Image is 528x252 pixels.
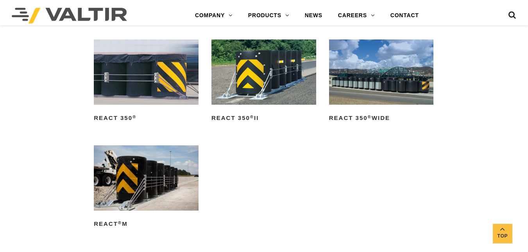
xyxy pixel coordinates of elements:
sup: ® [368,114,372,119]
sup: ® [132,114,136,119]
a: COMPANY [187,8,240,23]
a: REACT 350®II [211,39,316,124]
a: REACT 350®Wide [329,39,434,124]
h2: REACT 350 II [211,112,316,124]
span: Top [493,232,512,241]
h2: REACT M [94,218,199,230]
sup: ® [118,220,122,225]
a: Top [493,224,512,243]
h2: REACT 350 Wide [329,112,434,124]
a: PRODUCTS [240,8,297,23]
h2: REACT 350 [94,112,199,124]
a: CONTACT [383,8,427,23]
a: NEWS [297,8,330,23]
a: REACT 350® [94,39,199,124]
img: Valtir [12,8,127,23]
sup: ® [250,114,254,119]
a: CAREERS [330,8,383,23]
a: REACT®M [94,145,199,230]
